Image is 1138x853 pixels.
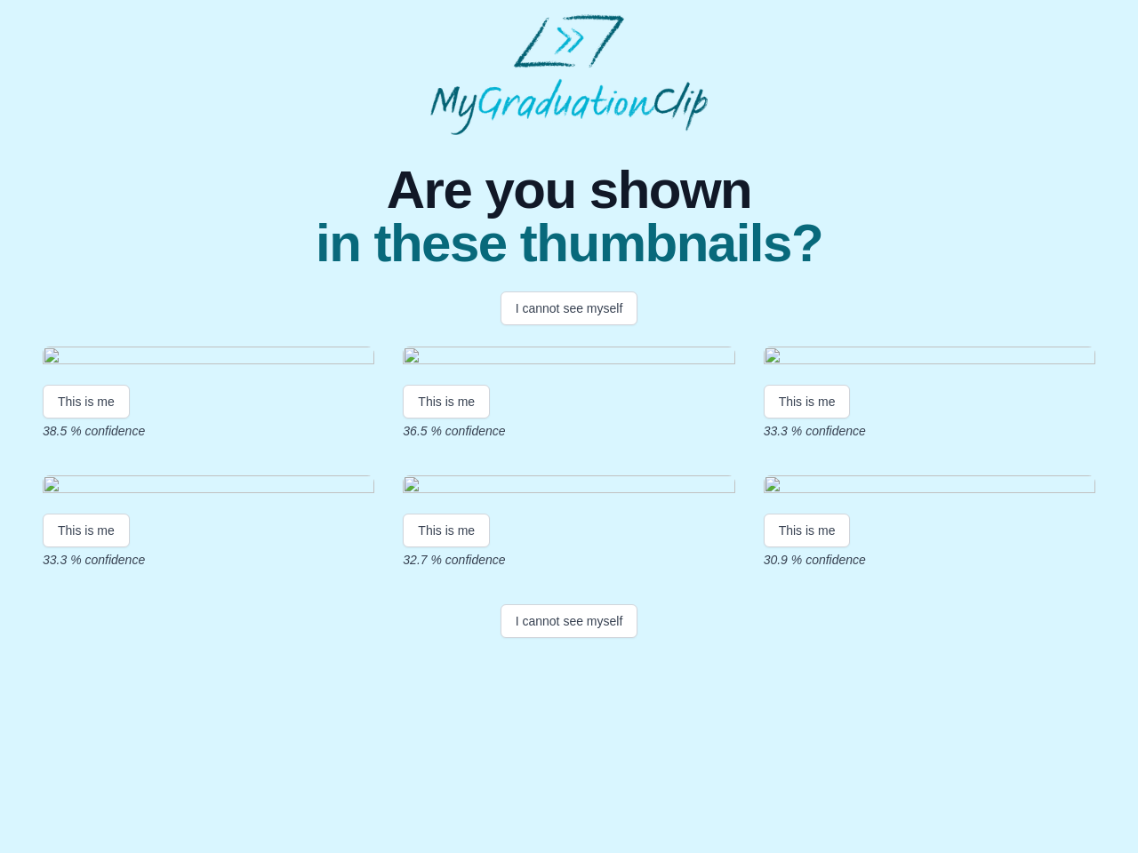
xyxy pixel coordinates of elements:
[43,551,374,569] p: 33.3 % confidence
[764,347,1095,371] img: ab7e5431-8e99-400d-9e0d-6c5d6d78f87b
[403,347,734,371] img: ab7e5431-8e99-400d-9e0d-6c5d6d78f87b
[764,422,1095,440] p: 33.3 % confidence
[403,385,490,419] button: This is me
[764,551,1095,569] p: 30.9 % confidence
[43,514,130,547] button: This is me
[403,551,734,569] p: 32.7 % confidence
[43,475,374,499] img: ab7e5431-8e99-400d-9e0d-6c5d6d78f87b
[764,385,851,419] button: This is me
[43,422,374,440] p: 38.5 % confidence
[403,514,490,547] button: This is me
[430,14,708,135] img: MyGraduationClip
[501,604,638,638] button: I cannot see myself
[316,217,822,270] span: in these thumbnails?
[316,163,822,217] span: Are you shown
[403,475,734,499] img: ab7e5431-8e99-400d-9e0d-6c5d6d78f87b
[43,385,130,419] button: This is me
[43,347,374,371] img: ab7e5431-8e99-400d-9e0d-6c5d6d78f87b
[403,422,734,440] p: 36.5 % confidence
[764,514,851,547] button: This is me
[764,475,1095,499] img: ab7e5431-8e99-400d-9e0d-6c5d6d78f87b
[501,291,638,325] button: I cannot see myself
